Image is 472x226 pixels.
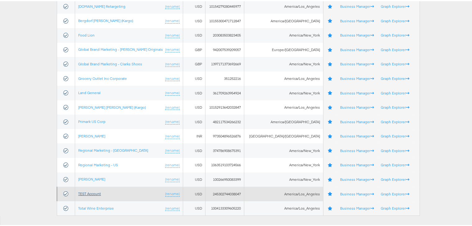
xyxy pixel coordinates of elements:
[244,142,323,157] td: America/New_York
[78,75,127,80] a: Grocery Outlet Inc Corporate
[205,171,244,186] td: 100266950083399
[340,75,374,80] a: Business Manager
[183,99,205,114] td: USD
[78,147,148,151] a: Regional Marketing - [GEOGRAPHIC_DATA]
[165,46,180,51] a: (rename)
[183,200,205,215] td: USD
[340,104,374,108] a: Business Manager
[78,60,142,65] a: Global Brand Marketing - Clarks Shoes
[78,46,163,50] a: Global Brand Marketing - [PERSON_NAME] Originals
[165,133,180,138] a: (rename)
[244,113,323,128] td: America/[GEOGRAPHIC_DATA]
[340,60,374,65] a: Business Manager
[381,17,409,22] a: Graph Explorer
[381,205,409,209] a: Graph Explorer
[165,89,180,94] a: (rename)
[78,190,101,195] a: TEST Account
[340,17,374,22] a: Business Manager
[183,142,205,157] td: USD
[165,32,180,37] a: (rename)
[244,70,323,85] td: America/Los_Angeles
[78,133,105,137] a: [PERSON_NAME]
[78,176,105,180] a: [PERSON_NAME]
[340,32,374,36] a: Business Manager
[381,133,409,137] a: Graph Explorer
[381,161,409,166] a: Graph Explorer
[340,205,374,209] a: Business Manager
[381,32,409,36] a: Graph Explorer
[165,118,180,123] a: (rename)
[78,104,146,108] a: [PERSON_NAME] [PERSON_NAME] (Kargo)
[381,104,409,108] a: Graph Explorer
[340,46,374,51] a: Business Manager
[78,89,101,94] a: Land General
[205,128,244,142] td: 973504896526876
[340,118,374,123] a: Business Manager
[205,56,244,70] td: 1397171373692669
[165,3,180,8] a: (rename)
[78,32,95,36] a: Food Lion
[183,171,205,186] td: USD
[381,60,409,65] a: Graph Explorer
[183,70,205,85] td: USD
[165,205,180,210] a: (rename)
[183,85,205,99] td: USD
[78,205,114,209] a: Total Wine Enterprise
[205,12,244,27] td: 10155300471712847
[381,190,409,195] a: Graph Explorer
[183,128,205,142] td: INR
[340,176,374,180] a: Business Manager
[205,185,244,200] td: 245302744038047
[165,75,180,80] a: (rename)
[244,12,323,27] td: America/[GEOGRAPHIC_DATA]
[381,3,409,7] a: Graph Explorer
[340,133,374,137] a: Business Manager
[183,113,205,128] td: USD
[165,161,180,167] a: (rename)
[205,113,244,128] td: 482117534266232
[78,17,133,22] a: Bergdorf [PERSON_NAME] (Kargo)
[381,89,409,94] a: Graph Explorer
[205,157,244,171] td: 1063519103724566
[183,41,205,56] td: GBP
[381,147,409,152] a: Graph Explorer
[78,3,125,7] a: [DOMAIN_NAME] Retargeting
[381,118,409,123] a: Graph Explorer
[205,70,244,85] td: 351252216
[78,161,118,166] a: Regional Marketing - US
[244,171,323,186] td: America/New_York
[183,157,205,171] td: USD
[165,17,180,22] a: (rename)
[340,147,374,152] a: Business Manager
[244,200,323,215] td: America/Los_Angeles
[165,190,180,195] a: (rename)
[244,157,323,171] td: America/New_York
[205,142,244,157] td: 374786908675391
[340,3,374,7] a: Business Manager
[183,185,205,200] td: USD
[183,12,205,27] td: USD
[381,176,409,180] a: Graph Explorer
[183,27,205,41] td: USD
[205,85,244,99] td: 361709263954924
[244,85,323,99] td: America/New_York
[340,190,374,195] a: Business Manager
[381,75,409,80] a: Graph Explorer
[165,60,180,66] a: (rename)
[165,147,180,152] a: (rename)
[381,46,409,51] a: Graph Explorer
[165,176,180,181] a: (rename)
[340,161,374,166] a: Business Manager
[205,99,244,114] td: 10152913642032847
[205,27,244,41] td: 203083503823405
[244,27,323,41] td: America/New_York
[78,118,106,123] a: Primark US Corp
[205,200,244,215] td: 1004133309605220
[244,41,323,56] td: Europe/[GEOGRAPHIC_DATA]
[183,56,205,70] td: GBP
[244,185,323,200] td: America/Los_Angeles
[205,41,244,56] td: 942007539209057
[244,128,323,142] td: [GEOGRAPHIC_DATA]/[GEOGRAPHIC_DATA]
[165,104,180,109] a: (rename)
[340,89,374,94] a: Business Manager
